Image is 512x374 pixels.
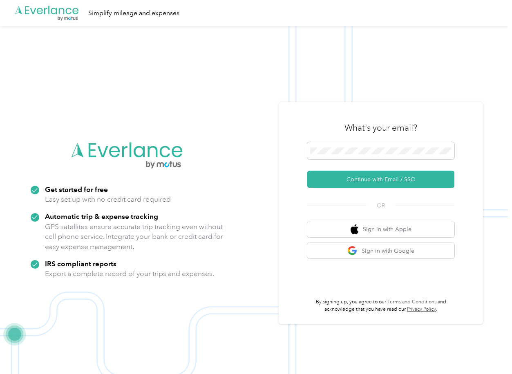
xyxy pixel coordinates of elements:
strong: Automatic trip & expense tracking [45,212,158,220]
button: google logoSign in with Google [307,243,454,259]
button: apple logoSign in with Apple [307,221,454,237]
strong: Get started for free [45,185,108,194]
button: Continue with Email / SSO [307,171,454,188]
strong: IRS compliant reports [45,259,116,268]
a: Privacy Policy [407,306,436,312]
p: By signing up, you agree to our and acknowledge that you have read our . [307,298,454,313]
a: Terms and Conditions [387,299,436,305]
p: Export a complete record of your trips and expenses. [45,269,214,279]
iframe: Everlance-gr Chat Button Frame [466,328,512,374]
div: Simplify mileage and expenses [88,8,179,18]
p: GPS satellites ensure accurate trip tracking even without cell phone service. Integrate your bank... [45,222,224,252]
p: Easy set up with no credit card required [45,194,171,205]
h3: What's your email? [344,122,417,134]
span: OR [367,201,395,210]
img: apple logo [351,224,359,234]
img: google logo [347,246,358,256]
